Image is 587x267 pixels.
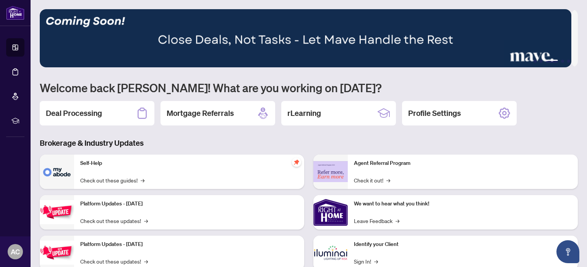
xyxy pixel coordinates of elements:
[546,60,558,63] button: 3
[144,257,148,265] span: →
[167,108,234,119] h2: Mortgage Referrals
[80,200,298,208] p: Platform Updates - [DATE]
[408,108,461,119] h2: Profile Settings
[40,241,74,265] img: Platform Updates - July 8, 2025
[144,217,148,225] span: →
[354,240,572,249] p: Identify your Client
[313,161,348,182] img: Agent Referral Program
[292,158,301,167] span: pushpin
[141,176,144,184] span: →
[287,108,321,119] h2: rLearning
[80,159,298,168] p: Self-Help
[40,155,74,189] img: Self-Help
[354,200,572,208] p: We want to hear what you think!
[374,257,378,265] span: →
[556,240,579,263] button: Open asap
[354,176,390,184] a: Check it out!→
[354,159,572,168] p: Agent Referral Program
[11,246,20,257] span: AC
[40,9,571,67] img: Slide 2
[561,60,564,63] button: 4
[567,60,570,63] button: 5
[6,6,24,20] img: logo
[40,80,578,95] h1: Welcome back [PERSON_NAME]! What are you working on [DATE]?
[80,240,298,249] p: Platform Updates - [DATE]
[46,108,102,119] h2: Deal Processing
[533,60,537,63] button: 1
[40,138,578,148] h3: Brokerage & Industry Updates
[396,217,399,225] span: →
[313,195,348,230] img: We want to hear what you think!
[80,217,148,225] a: Check out these updates!→
[540,60,543,63] button: 2
[354,217,399,225] a: Leave Feedback→
[386,176,390,184] span: →
[354,257,378,265] a: Sign In!→
[80,257,148,265] a: Check out these updates!→
[80,176,144,184] a: Check out these guides!→
[40,200,74,224] img: Platform Updates - July 21, 2025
